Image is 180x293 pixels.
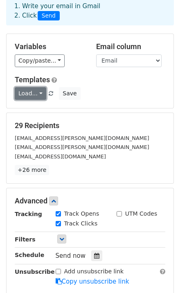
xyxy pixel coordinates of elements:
[56,278,129,285] a: Copy unsubscribe link
[64,267,124,276] label: Add unsubscribe link
[15,135,149,141] small: [EMAIL_ADDRESS][PERSON_NAME][DOMAIN_NAME]
[64,210,99,218] label: Track Opens
[64,219,98,228] label: Track Clicks
[15,268,55,275] strong: Unsubscribe
[15,87,46,100] a: Load...
[59,87,80,100] button: Save
[8,2,172,20] div: 1. Write your email in Gmail 2. Click
[15,153,106,160] small: [EMAIL_ADDRESS][DOMAIN_NAME]
[15,165,49,175] a: +26 more
[15,196,165,205] h5: Advanced
[15,211,42,217] strong: Tracking
[125,210,157,218] label: UTM Codes
[15,75,50,84] a: Templates
[15,42,84,51] h5: Variables
[15,252,44,258] strong: Schedule
[15,144,149,150] small: [EMAIL_ADDRESS][PERSON_NAME][DOMAIN_NAME]
[38,11,60,21] span: Send
[15,54,65,67] a: Copy/paste...
[15,236,36,243] strong: Filters
[56,252,86,259] span: Send now
[96,42,165,51] h5: Email column
[139,254,180,293] iframe: Chat Widget
[15,121,165,130] h5: 29 Recipients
